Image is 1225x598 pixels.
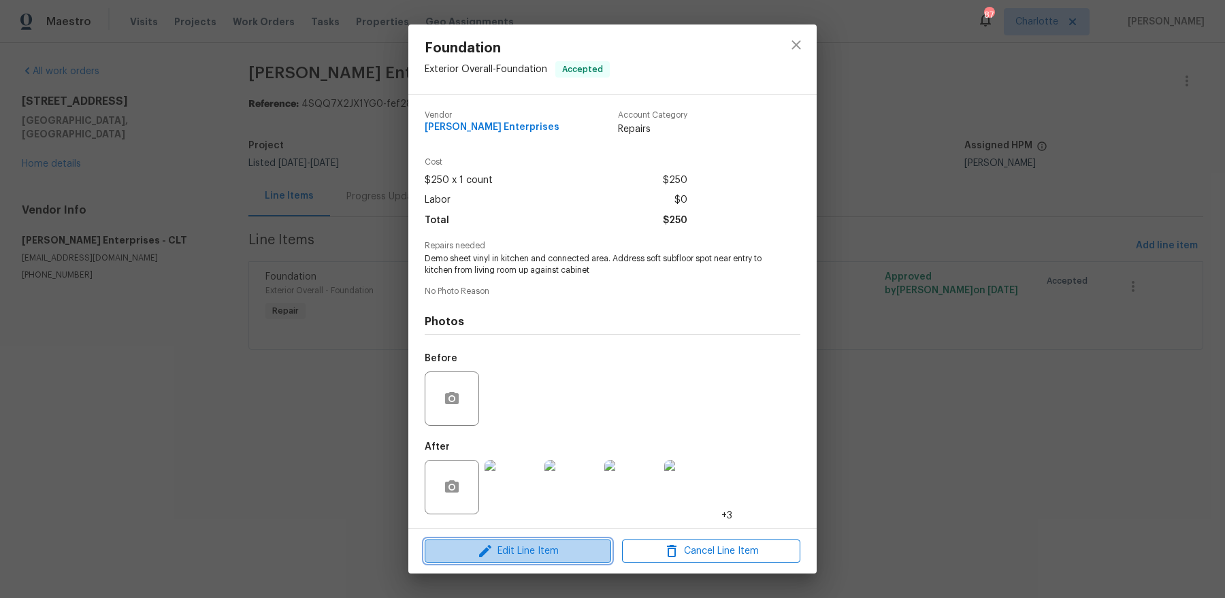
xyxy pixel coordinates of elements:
[425,315,800,329] h4: Photos
[557,63,608,76] span: Accepted
[618,122,687,136] span: Repairs
[425,539,611,563] button: Edit Line Item
[425,122,559,133] span: [PERSON_NAME] Enterprises
[622,539,800,563] button: Cancel Line Item
[780,29,813,61] button: close
[425,287,800,296] span: No Photo Reason
[663,171,687,190] span: $250
[721,509,732,522] span: +3
[425,211,449,231] span: Total
[674,190,687,210] span: $0
[425,253,763,276] span: Demo sheet vinyl in kitchen and connected area. Address soft subfloor spot near entry to kitchen ...
[425,354,457,363] h5: Before
[429,543,607,560] span: Edit Line Item
[425,190,451,210] span: Labor
[626,543,796,560] span: Cancel Line Item
[425,442,450,452] h5: After
[425,65,547,74] span: Exterior Overall - Foundation
[984,8,994,22] div: 87
[425,171,493,190] span: $250 x 1 count
[425,41,610,56] span: Foundation
[663,211,687,231] span: $250
[425,242,800,250] span: Repairs needed
[425,158,687,167] span: Cost
[618,111,687,120] span: Account Category
[425,111,559,120] span: Vendor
